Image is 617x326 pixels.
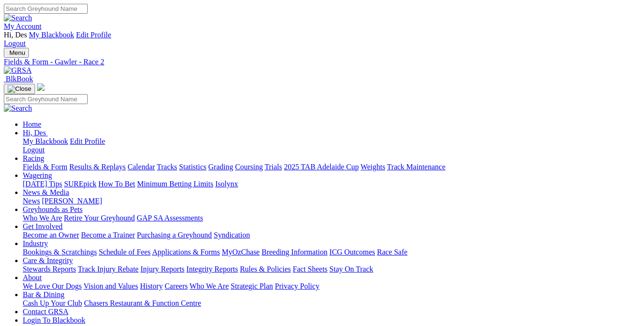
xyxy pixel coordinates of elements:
[78,265,138,273] a: Track Injury Rebate
[275,282,319,290] a: Privacy Policy
[215,180,238,188] a: Isolynx
[4,75,33,83] a: BlkBook
[23,137,68,145] a: My Blackbook
[361,163,385,171] a: Weights
[81,231,135,239] a: Become a Trainer
[76,31,111,39] a: Edit Profile
[23,273,42,282] a: About
[293,265,327,273] a: Fact Sheets
[179,163,207,171] a: Statistics
[377,248,407,256] a: Race Safe
[329,265,373,273] a: Stay On Track
[137,231,212,239] a: Purchasing a Greyhound
[23,197,40,205] a: News
[4,66,32,75] img: GRSA
[240,265,291,273] a: Rules & Policies
[209,163,233,171] a: Grading
[231,282,273,290] a: Strategic Plan
[329,248,375,256] a: ICG Outcomes
[23,308,68,316] a: Contact GRSA
[164,282,188,290] a: Careers
[23,163,613,171] div: Racing
[23,265,76,273] a: Stewards Reports
[4,4,88,14] input: Search
[23,180,613,188] div: Wagering
[140,265,184,273] a: Injury Reports
[99,180,136,188] a: How To Bet
[29,31,74,39] a: My Blackbook
[23,171,52,179] a: Wagering
[4,14,32,22] img: Search
[9,49,25,56] span: Menu
[23,282,82,290] a: We Love Our Dogs
[64,214,135,222] a: Retire Your Greyhound
[84,299,201,307] a: Chasers Restaurant & Function Centre
[284,163,359,171] a: 2025 TAB Adelaide Cup
[152,248,220,256] a: Applications & Forms
[262,248,327,256] a: Breeding Information
[23,299,613,308] div: Bar & Dining
[23,188,69,196] a: News & Media
[69,163,126,171] a: Results & Replays
[8,85,31,93] img: Close
[83,282,138,290] a: Vision and Values
[4,84,35,94] button: Toggle navigation
[99,248,150,256] a: Schedule of Fees
[4,104,32,113] img: Search
[23,248,613,256] div: Industry
[186,265,238,273] a: Integrity Reports
[140,282,163,290] a: History
[23,129,46,137] span: Hi, Des
[190,282,229,290] a: Who We Are
[4,31,27,39] span: Hi, Des
[23,129,48,137] a: Hi, Des
[222,248,260,256] a: MyOzChase
[23,316,85,324] a: Login To Blackbook
[4,31,613,48] div: My Account
[23,265,613,273] div: Care & Integrity
[23,231,613,239] div: Get Involved
[4,94,88,104] input: Search
[42,197,102,205] a: [PERSON_NAME]
[4,58,613,66] a: Fields & Form - Gawler - Race 2
[264,163,282,171] a: Trials
[214,231,250,239] a: Syndication
[37,83,45,91] img: logo-grsa-white.png
[23,231,79,239] a: Become an Owner
[23,146,45,154] a: Logout
[137,180,213,188] a: Minimum Betting Limits
[4,22,42,30] a: My Account
[23,120,41,128] a: Home
[70,137,105,145] a: Edit Profile
[23,197,613,205] div: News & Media
[4,39,26,47] a: Logout
[387,163,445,171] a: Track Maintenance
[23,256,73,264] a: Care & Integrity
[127,163,155,171] a: Calendar
[235,163,263,171] a: Coursing
[23,205,82,213] a: Greyhounds as Pets
[23,137,613,154] div: Hi, Des
[23,248,97,256] a: Bookings & Scratchings
[157,163,177,171] a: Tracks
[4,48,29,58] button: Toggle navigation
[64,180,96,188] a: SUREpick
[23,282,613,291] div: About
[23,163,67,171] a: Fields & Form
[23,214,62,222] a: Who We Are
[23,299,82,307] a: Cash Up Your Club
[23,180,62,188] a: [DATE] Tips
[23,222,63,230] a: Get Involved
[137,214,203,222] a: GAP SA Assessments
[23,154,44,162] a: Racing
[23,291,64,299] a: Bar & Dining
[6,75,33,83] span: BlkBook
[23,239,48,247] a: Industry
[23,214,613,222] div: Greyhounds as Pets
